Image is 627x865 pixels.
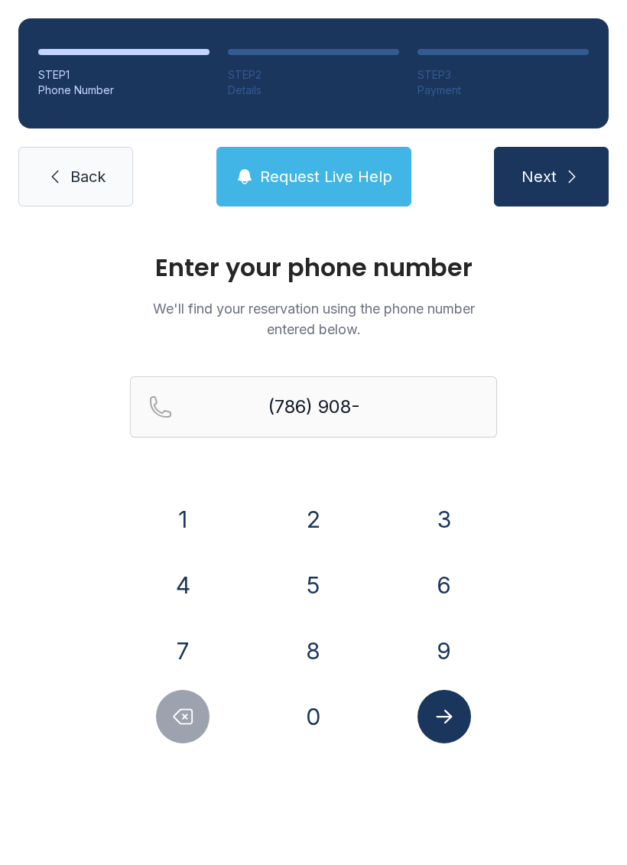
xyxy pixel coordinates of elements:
button: 1 [156,493,210,546]
div: Payment [417,83,589,98]
span: Request Live Help [260,166,392,187]
button: 9 [417,624,471,678]
div: Phone Number [38,83,210,98]
button: 8 [287,624,340,678]
button: 6 [417,558,471,612]
button: 0 [287,690,340,743]
button: 5 [287,558,340,612]
div: STEP 3 [417,67,589,83]
button: Delete number [156,690,210,743]
button: Submit lookup form [417,690,471,743]
button: 3 [417,493,471,546]
h1: Enter your phone number [130,255,497,280]
span: Next [521,166,557,187]
button: 7 [156,624,210,678]
button: 2 [287,493,340,546]
div: STEP 1 [38,67,210,83]
div: STEP 2 [228,67,399,83]
span: Back [70,166,106,187]
button: 4 [156,558,210,612]
div: Details [228,83,399,98]
p: We'll find your reservation using the phone number entered below. [130,298,497,340]
input: Reservation phone number [130,376,497,437]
